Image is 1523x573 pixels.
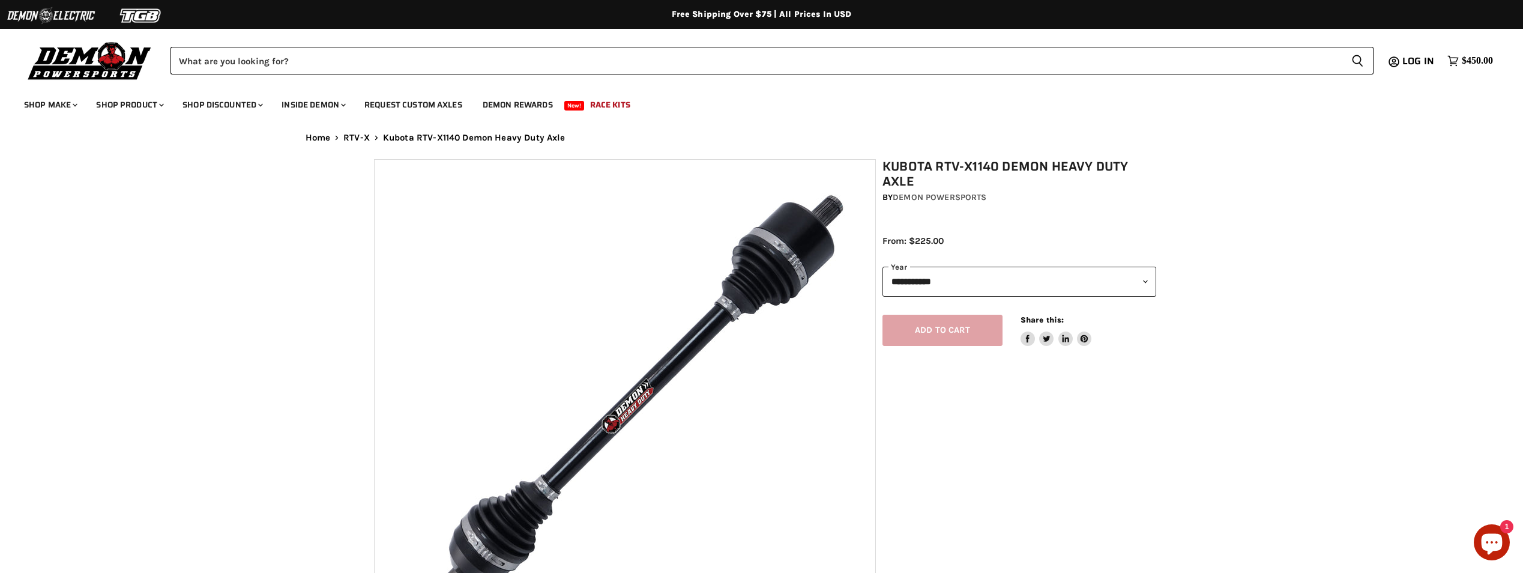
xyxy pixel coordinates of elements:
a: Demon Powersports [893,192,986,202]
a: Race Kits [581,92,639,117]
a: Shop Product [87,92,171,117]
a: Home [306,133,331,143]
input: Search [170,47,1342,74]
ul: Main menu [15,88,1490,117]
img: TGB Logo 2 [96,4,186,27]
a: Shop Discounted [173,92,270,117]
span: Kubota RTV-X1140 Demon Heavy Duty Axle [383,133,565,143]
span: Log in [1402,53,1434,68]
form: Product [170,47,1374,74]
span: Share this: [1021,315,1064,324]
div: by [882,191,1156,204]
span: $450.00 [1462,55,1493,67]
a: Demon Rewards [474,92,562,117]
nav: Breadcrumbs [282,133,1242,143]
aside: Share this: [1021,315,1092,347]
h1: Kubota RTV-X1140 Demon Heavy Duty Axle [882,159,1156,189]
a: Request Custom Axles [355,92,471,117]
div: Free Shipping Over $75 | All Prices In USD [282,9,1242,20]
img: Demon Powersports [24,39,155,82]
select: year [882,267,1156,296]
a: Inside Demon [273,92,353,117]
button: Search [1342,47,1374,74]
span: From: $225.00 [882,235,944,246]
a: RTV-X [343,133,370,143]
span: New! [564,101,585,111]
a: $450.00 [1441,52,1499,70]
a: Shop Make [15,92,85,117]
img: Demon Electric Logo 2 [6,4,96,27]
a: Log in [1397,56,1441,67]
inbox-online-store-chat: Shopify online store chat [1470,524,1513,563]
